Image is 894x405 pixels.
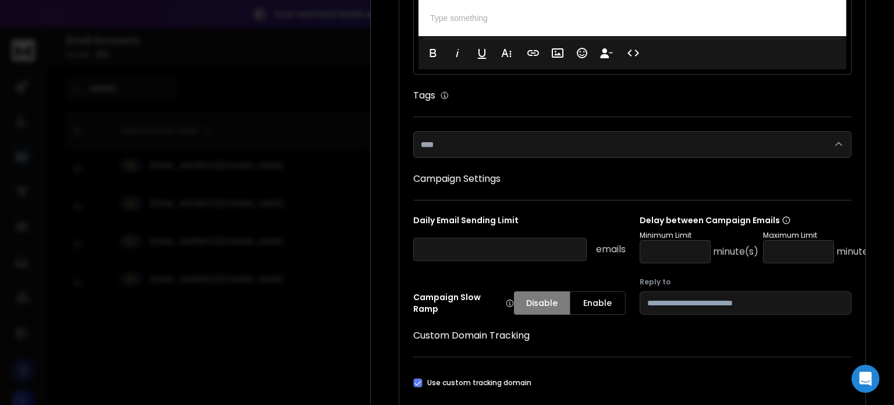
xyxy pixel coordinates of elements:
[413,172,852,186] h1: Campaign Settings
[522,41,544,65] button: Insert Link (Ctrl+K)
[514,291,570,315] button: Disable
[446,41,469,65] button: Italic (Ctrl+I)
[413,329,852,343] h1: Custom Domain Tracking
[547,41,569,65] button: Insert Image (Ctrl+P)
[763,231,882,240] p: Maximum Limit
[422,41,444,65] button: Bold (Ctrl+B)
[836,245,882,259] p: minute(s)
[413,89,435,103] h1: Tags
[570,291,626,315] button: Enable
[471,41,493,65] button: Underline (Ctrl+U)
[427,378,531,388] label: Use custom tracking domain
[413,214,626,231] p: Daily Email Sending Limit
[622,41,644,65] button: Code View
[640,231,758,240] p: Minimum Limit
[713,245,758,259] p: minute(s)
[595,41,618,65] button: Insert Unsubscribe Link
[596,242,626,256] p: emails
[413,291,514,315] p: Campaign Slow Ramp
[495,41,517,65] button: More Text
[640,277,852,287] label: Reply to
[852,365,879,393] div: Open Intercom Messenger
[571,41,593,65] button: Emoticons
[640,214,882,226] p: Delay between Campaign Emails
